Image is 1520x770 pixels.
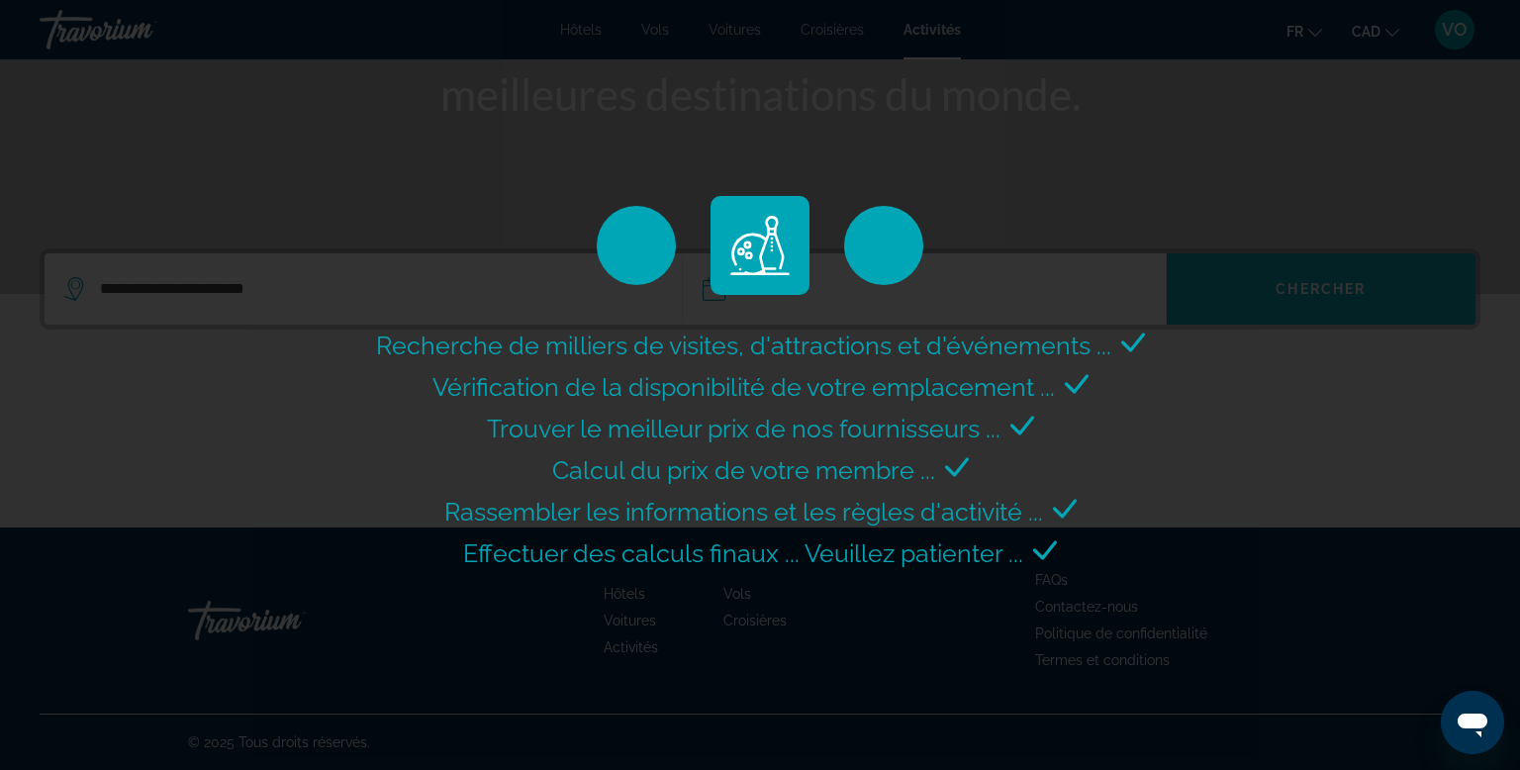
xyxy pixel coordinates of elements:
[432,372,1055,402] span: Vérification de la disponibilité de votre emplacement ...
[552,455,935,485] span: Calcul du prix de votre membre ...
[463,538,1023,568] span: Effectuer des calculs finaux ... Veuillez patienter ...
[376,331,1111,360] span: Recherche de milliers de visites, d'attractions et d'événements ...
[487,414,1000,443] span: Trouver le meilleur prix de nos fournisseurs ...
[444,497,1043,527] span: Rassembler les informations et les règles d'activité ...
[1441,691,1504,754] iframe: Bouton de lancement de la fenêtre de messagerie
